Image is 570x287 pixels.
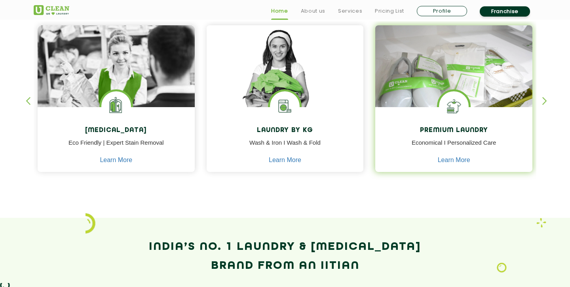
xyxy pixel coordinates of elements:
[101,91,131,121] img: Laundry Services near me
[207,25,364,130] img: a girl with laundry basket
[271,6,288,16] a: Home
[301,6,325,16] a: About us
[417,6,467,16] a: Profile
[497,262,507,273] img: Laundry
[38,25,195,151] img: Drycleaners near me
[438,157,470,164] a: Learn More
[213,127,358,134] h4: Laundry by Kg
[34,238,536,276] h2: India’s No. 1 Laundry & [MEDICAL_DATA] Brand from an IITian
[34,5,69,15] img: UClean Laundry and Dry Cleaning
[381,127,526,134] h4: Premium Laundry
[480,6,530,17] a: Franchise
[100,157,132,164] a: Learn More
[269,157,301,164] a: Learn More
[439,91,469,121] img: Shoes Cleaning
[375,6,404,16] a: Pricing List
[375,25,532,130] img: laundry done shoes and clothes
[44,127,189,134] h4: [MEDICAL_DATA]
[270,91,300,121] img: laundry washing machine
[213,138,358,156] p: Wash & Iron I Wash & Fold
[536,218,546,228] img: Laundry wash and iron
[44,138,189,156] p: Eco Friendly | Expert Stain Removal
[338,6,362,16] a: Services
[85,213,95,234] img: icon_2.png
[381,138,526,156] p: Economical I Personalized Care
